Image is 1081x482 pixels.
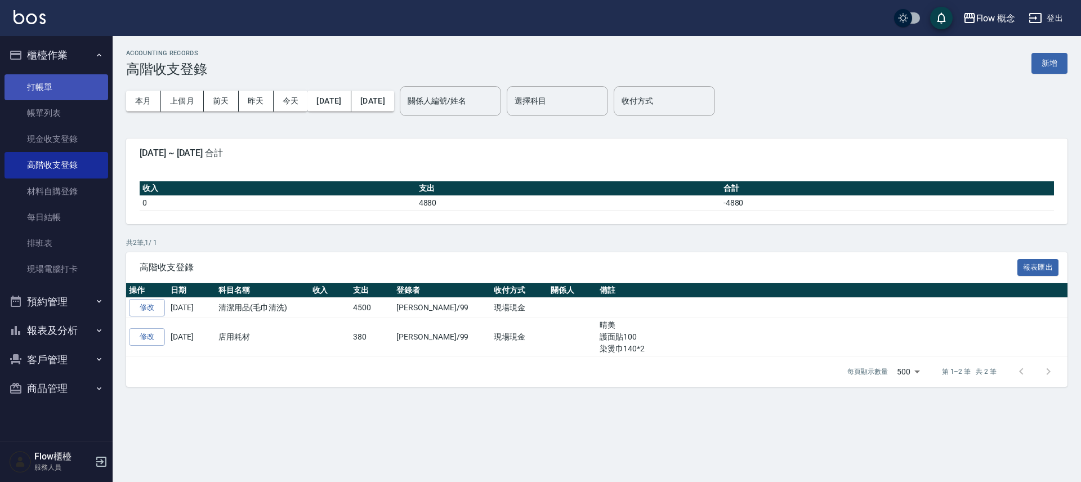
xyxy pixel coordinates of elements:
button: 新增 [1031,53,1067,74]
button: 前天 [204,91,239,111]
button: Flow 概念 [958,7,1020,30]
td: [DATE] [168,318,216,356]
th: 備註 [597,283,1067,298]
div: Flow 概念 [976,11,1016,25]
button: 商品管理 [5,374,108,403]
td: 380 [350,318,394,356]
th: 登錄者 [394,283,491,298]
td: 現場現金 [491,298,548,318]
span: [DATE] ~ [DATE] 合計 [140,148,1054,159]
button: 上個月 [161,91,204,111]
p: 每頁顯示數量 [847,367,888,377]
th: 收入 [140,181,416,196]
p: 第 1–2 筆 共 2 筆 [942,367,997,377]
td: 清潔用品(毛巾清洗) [216,298,310,318]
a: 高階收支登錄 [5,152,108,178]
th: 收入 [310,283,351,298]
p: 服務人員 [34,462,92,472]
td: 店用耗材 [216,318,310,356]
button: 櫃檯作業 [5,41,108,70]
button: 報表匯出 [1017,259,1059,276]
a: 排班表 [5,230,108,256]
th: 支出 [416,181,721,196]
a: 帳單列表 [5,100,108,126]
a: 現金收支登錄 [5,126,108,152]
th: 科目名稱 [216,283,310,298]
td: 0 [140,195,416,210]
img: Logo [14,10,46,24]
button: save [930,7,953,29]
button: 昨天 [239,91,274,111]
a: 現場電腦打卡 [5,256,108,282]
td: [DATE] [168,298,216,318]
th: 支出 [350,283,394,298]
td: [PERSON_NAME]/99 [394,318,491,356]
img: Person [9,450,32,473]
a: 修改 [129,299,165,316]
h3: 高階收支登錄 [126,61,207,77]
button: 今天 [274,91,308,111]
button: 本月 [126,91,161,111]
th: 收付方式 [491,283,548,298]
td: 晴美 護面貼100 染燙巾140*2 [597,318,1067,356]
button: 客戶管理 [5,345,108,374]
button: 報表及分析 [5,316,108,345]
h2: ACCOUNTING RECORDS [126,50,207,57]
div: 500 [892,356,924,387]
th: 關係人 [548,283,597,298]
span: 高階收支登錄 [140,262,1017,273]
a: 每日結帳 [5,204,108,230]
p: 共 2 筆, 1 / 1 [126,238,1067,248]
button: 登出 [1024,8,1067,29]
h5: Flow櫃檯 [34,451,92,462]
td: -4880 [721,195,1054,210]
td: 現場現金 [491,318,548,356]
td: 4880 [416,195,721,210]
td: 4500 [350,298,394,318]
th: 合計 [721,181,1054,196]
button: [DATE] [307,91,351,111]
button: 預約管理 [5,287,108,316]
a: 修改 [129,328,165,346]
th: 操作 [126,283,168,298]
a: 新增 [1031,57,1067,68]
a: 報表匯出 [1017,261,1059,272]
td: [PERSON_NAME]/99 [394,298,491,318]
a: 材料自購登錄 [5,178,108,204]
a: 打帳單 [5,74,108,100]
button: [DATE] [351,91,394,111]
th: 日期 [168,283,216,298]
